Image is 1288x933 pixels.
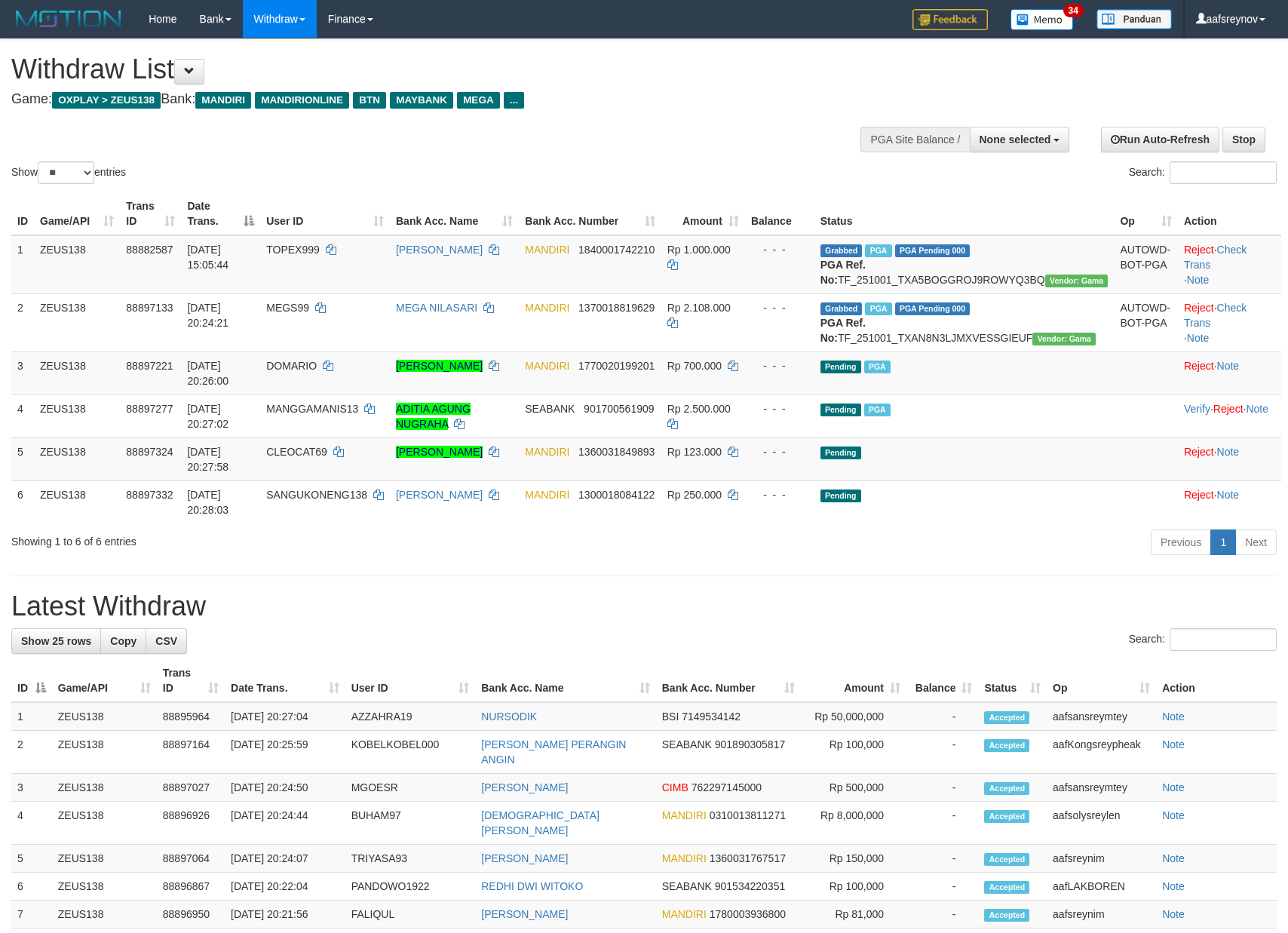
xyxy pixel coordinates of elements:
[475,659,655,702] th: Bank Acc. Name: activate to sort column ascending
[157,873,225,901] td: 88896867
[906,659,978,702] th: Balance: activate to sort column ascending
[345,873,476,901] td: PANDOWO1922
[912,9,988,30] img: Feedback.jpg
[34,480,120,523] td: ZEUS138
[820,259,866,286] b: PGA Ref. No:
[11,480,34,523] td: 6
[801,659,906,702] th: Amount: activate to sort column ascending
[1184,360,1214,372] a: Reject
[801,774,906,802] td: Rp 500,000
[52,802,157,845] td: ZEUS138
[662,880,712,892] span: SEABANK
[11,901,52,928] td: 7
[584,403,654,415] span: Copy 901700561909 to clipboard
[1184,302,1214,314] a: Reject
[715,738,785,750] span: Copy 901890305817 to clipboard
[34,235,120,294] td: ZEUS138
[525,403,575,415] span: SEABANK
[751,300,808,315] div: - - -
[978,659,1047,702] th: Status: activate to sort column ascending
[864,404,891,416] span: Marked by aafanarl
[578,244,655,256] span: Copy 1840001742210 to clipboard
[984,782,1029,795] span: Accepted
[710,908,786,920] span: Copy 1780003936800 to clipboard
[1178,293,1281,351] td: · ·
[751,401,808,416] div: - - -
[682,710,741,723] span: Copy 7149534142 to clipboard
[126,302,173,314] span: 88897133
[345,731,476,774] td: KOBELKOBEL000
[801,901,906,928] td: Rp 81,000
[1184,403,1210,415] a: Verify
[864,361,891,373] span: Marked by aafsolysreylen
[801,731,906,774] td: Rp 100,000
[187,489,228,516] span: [DATE] 20:28:03
[181,192,260,235] th: Date Trans.: activate to sort column descending
[814,293,1115,351] td: TF_251001_TXAN8N3LJMXVESSGIEUF
[396,244,483,256] a: [PERSON_NAME]
[906,901,978,928] td: -
[656,659,801,702] th: Bank Acc. Number: activate to sort column ascending
[692,781,762,793] span: Copy 762297145000 to clipboard
[984,853,1029,866] span: Accepted
[667,446,722,458] span: Rp 123.000
[52,873,157,901] td: ZEUS138
[11,8,126,30] img: MOTION_logo.png
[662,809,707,821] span: MANDIRI
[820,361,861,373] span: Pending
[860,127,969,152] div: PGA Site Balance /
[457,92,500,109] span: MEGA
[11,161,126,184] label: Show entries
[157,802,225,845] td: 88896926
[225,873,345,901] td: [DATE] 20:22:04
[225,659,345,702] th: Date Trans.: activate to sort column ascending
[906,845,978,873] td: -
[345,774,476,802] td: MGOESR
[1178,235,1281,294] td: · ·
[34,192,120,235] th: Game/API: activate to sort column ascending
[906,731,978,774] td: -
[225,802,345,845] td: [DATE] 20:24:44
[820,302,863,315] span: Grabbed
[11,845,52,873] td: 5
[1162,738,1185,750] a: Note
[126,360,173,372] span: 88897221
[984,739,1029,752] span: Accepted
[146,628,187,654] a: CSV
[120,192,181,235] th: Trans ID: activate to sort column ascending
[820,490,861,502] span: Pending
[52,774,157,802] td: ZEUS138
[345,802,476,845] td: BUHAM97
[1032,333,1096,345] span: Vendor URL: https://trx31.1velocity.biz
[11,873,52,901] td: 6
[266,446,327,458] span: CLEOCAT69
[390,92,453,109] span: MAYBANK
[667,403,731,415] span: Rp 2.500.000
[187,360,228,387] span: [DATE] 20:26:00
[52,702,157,731] td: ZEUS138
[1184,302,1247,329] a: Check Trans
[155,635,177,647] span: CSV
[1114,293,1177,351] td: AUTOWD-BOT-PGA
[396,403,471,430] a: ADITIA AGUNG NUGRAHA
[11,293,34,351] td: 2
[1184,244,1214,256] a: Reject
[100,628,146,654] a: Copy
[1047,731,1156,774] td: aafKongsreypheak
[667,489,722,501] span: Rp 250.000
[1170,161,1277,184] input: Search:
[661,192,745,235] th: Amount: activate to sort column ascending
[1210,529,1236,555] a: 1
[345,702,476,731] td: AZZAHRA19
[662,908,707,920] span: MANDIRI
[662,852,707,864] span: MANDIRI
[865,302,891,315] span: Marked by aafsolysreylen
[481,880,583,892] a: REDHI DWI WITOKO
[396,360,483,372] a: [PERSON_NAME]
[1162,852,1185,864] a: Note
[52,659,157,702] th: Game/API: activate to sort column ascending
[1170,628,1277,651] input: Search:
[1222,127,1265,152] a: Stop
[11,591,1277,621] h1: Latest Withdraw
[820,317,866,344] b: PGA Ref. No:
